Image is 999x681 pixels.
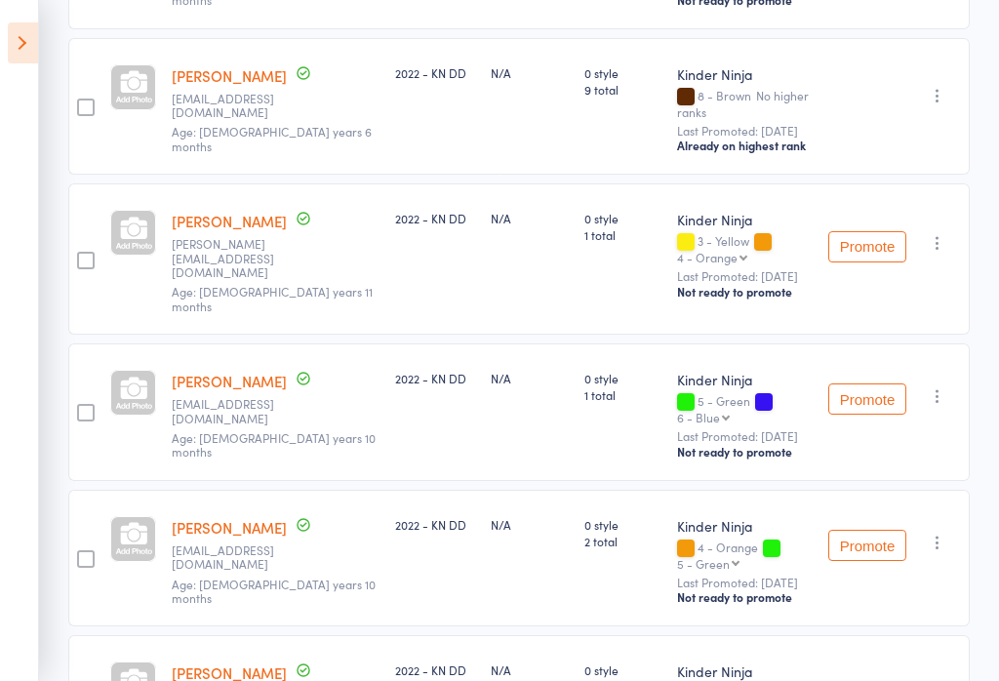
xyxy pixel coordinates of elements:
[172,237,299,279] small: Zeljkokitanovic@hotmail.com
[172,123,372,153] span: Age: [DEMOGRAPHIC_DATA] years 6 months
[677,251,738,263] div: 4 - Orange
[677,589,813,605] div: Not ready to promote
[491,64,569,81] div: N/A
[677,124,813,138] small: Last Promoted: [DATE]
[677,429,813,443] small: Last Promoted: [DATE]
[828,383,906,415] button: Promote
[172,65,287,86] a: [PERSON_NAME]
[172,517,287,538] a: [PERSON_NAME]
[491,210,569,226] div: N/A
[677,370,813,389] div: Kinder Ninja
[677,557,730,570] div: 5 - Green
[491,661,569,678] div: N/A
[677,444,813,460] div: Not ready to promote
[172,576,376,606] span: Age: [DEMOGRAPHIC_DATA] years 10 months
[395,661,475,678] div: 2022 - KN DD
[584,661,661,678] span: 0 style
[677,138,813,153] div: Already on highest rank
[677,661,813,681] div: Kinder Ninja
[677,64,813,84] div: Kinder Ninja
[395,516,475,533] div: 2022 - KN DD
[677,541,813,570] div: 4 - Orange
[172,543,299,572] small: shalinimishravic@gmail.com
[828,530,906,561] button: Promote
[677,269,813,283] small: Last Promoted: [DATE]
[584,210,661,226] span: 0 style
[584,370,661,386] span: 0 style
[677,394,813,423] div: 5 - Green
[584,64,661,81] span: 0 style
[677,411,720,423] div: 6 - Blue
[395,370,475,386] div: 2022 - KN DD
[395,210,475,226] div: 2022 - KN DD
[491,370,569,386] div: N/A
[584,533,661,549] span: 2 total
[677,210,813,229] div: Kinder Ninja
[828,231,906,262] button: Promote
[677,576,813,589] small: Last Promoted: [DATE]
[172,397,299,425] small: linyahsun888@gmail.com
[677,89,813,118] div: 8 - Brown
[172,283,373,313] span: Age: [DEMOGRAPHIC_DATA] years 11 months
[172,429,376,460] span: Age: [DEMOGRAPHIC_DATA] years 10 months
[584,81,661,98] span: 9 total
[584,226,661,243] span: 1 total
[677,284,813,300] div: Not ready to promote
[584,516,661,533] span: 0 style
[677,234,813,263] div: 3 - Yellow
[677,87,809,120] span: No higher ranks
[491,516,569,533] div: N/A
[677,516,813,536] div: Kinder Ninja
[584,386,661,403] span: 1 total
[172,371,287,391] a: [PERSON_NAME]
[172,211,287,231] a: [PERSON_NAME]
[172,92,299,120] small: tim79b@gmail.com
[395,64,475,81] div: 2022 - KN DD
